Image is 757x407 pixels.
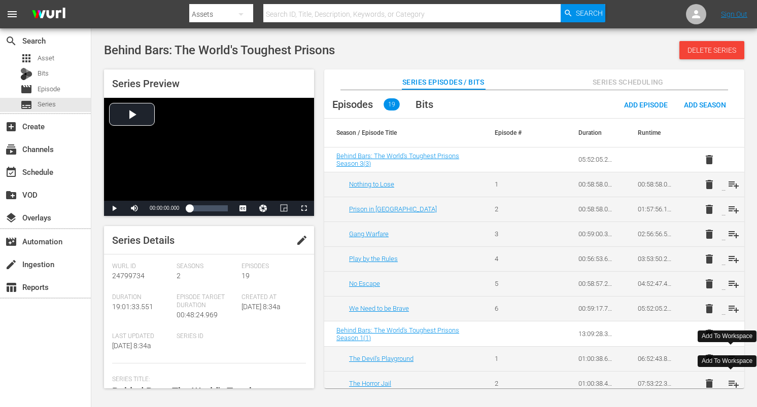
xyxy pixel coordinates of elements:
span: Bits [38,68,49,79]
span: Series Scheduling [590,76,666,89]
span: Episodes [332,98,373,110]
a: Behind Bars: The World's Toughest Prisons Season 1(1) [336,326,459,342]
button: playlist_add [721,372,746,396]
div: Progress Bar [189,205,228,211]
span: Series ID [177,332,236,341]
th: Episode # [483,119,542,147]
button: delete [697,172,721,197]
div: Add To Workspace [702,332,752,341]
span: delete [703,303,715,315]
span: Schedule [5,166,17,178]
td: 01:57:56.141 [626,197,685,221]
td: 07:53:22.322 [626,371,685,396]
a: Sign Out [721,10,747,18]
button: playlist_add [721,272,746,296]
div: Video Player [104,98,314,216]
span: [DATE] 8:34a [242,303,281,311]
span: Created At [242,293,301,302]
td: 3 [483,221,542,246]
span: Seasons [177,263,236,271]
span: playlist_add [728,303,740,315]
a: No Escape [349,280,380,287]
td: 00:58:57.278 [566,271,626,296]
button: playlist_add [721,197,746,221]
td: 01:00:38.453 [566,371,626,396]
span: Series [20,99,32,111]
span: delete [703,253,715,265]
span: Series [38,99,56,109]
button: delete [697,247,721,271]
span: Asset [20,52,32,64]
span: delete [703,154,715,166]
td: 00:59:00.396 [566,221,626,246]
button: delete [697,222,721,246]
td: 01:00:38.646 [566,346,626,371]
span: 24799734 [112,272,145,280]
td: 6 [483,296,542,321]
button: Picture-in-Picture [273,201,294,216]
span: Delete Series [679,46,744,54]
span: delete [703,178,715,191]
button: delete [697,347,721,371]
td: 00:59:17.732 [566,296,626,321]
span: Episode [20,83,32,95]
span: Overlays [5,212,17,224]
button: delete [697,147,721,172]
td: 02:56:56.537 [626,221,685,246]
span: 00:00:00.000 [150,205,179,211]
span: Reports [5,281,17,293]
td: 05:52:05.223 [566,147,626,172]
span: Bits [416,98,433,110]
a: Nothing to Lose [349,180,394,188]
span: Episode Target Duration [177,293,236,310]
button: playlist_add [721,297,746,321]
button: Search [561,4,605,22]
span: Create [5,121,17,133]
span: 2 [177,272,181,280]
span: delete [703,378,715,390]
a: Behind Bars: The World's Toughest Prisons Season 3(3) [336,152,459,167]
button: Add Season [676,95,734,114]
span: Behind Bars: The World's Toughest Prisons Season 1 ( 1 ) [336,326,459,342]
button: Mute [124,201,145,216]
span: Series Episodes / Bits [402,76,485,89]
button: playlist_add [721,247,746,271]
td: 4 [483,246,542,271]
button: Fullscreen [294,201,314,216]
button: delete [697,272,721,296]
span: delete [703,203,715,215]
span: Search [5,35,17,47]
span: Search [576,4,603,22]
span: playlist_add [728,203,740,215]
div: Add To Workspace [702,357,752,365]
span: Add Episode [616,101,676,109]
td: 00:56:53.676 [566,246,626,271]
td: 00:58:58.065 [566,197,626,221]
span: [DATE] 8:34a [112,342,151,350]
span: delete [703,278,715,290]
span: edit [296,234,308,246]
button: playlist_add [721,172,746,197]
img: ans4CAIJ8jUAAAAAAAAAAAAAAAAAAAAAAAAgQb4GAAAAAAAAAAAAAAAAAAAAAAAAJMjXAAAAAAAAAAAAAAAAAAAAAAAAgAT5G... [24,3,73,26]
button: playlist_add [721,222,746,246]
button: Play [104,201,124,216]
td: 03:53:50.213 [626,246,685,271]
span: Behind Bars: The World's Toughest Prisons Season 3 ( 3 ) [336,152,459,167]
span: Wurl Id [112,263,171,271]
span: playlist_add [728,378,740,390]
td: 06:52:43.869 [626,346,685,371]
span: Last Updated [112,332,171,341]
span: Automation [5,236,17,248]
td: 00:58:58.076 [626,172,685,197]
span: menu [6,8,18,20]
td: 13:09:28.328 [566,322,626,347]
span: Series Preview [112,78,180,90]
span: 19:01:33.551 [112,303,153,311]
a: Prison in [GEOGRAPHIC_DATA] [349,205,437,213]
td: 2 [483,371,542,396]
td: 2 [483,197,542,221]
td: 04:52:47.491 [626,271,685,296]
span: Episodes [242,263,301,271]
span: Series Details [112,234,175,246]
span: VOD [5,189,17,201]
